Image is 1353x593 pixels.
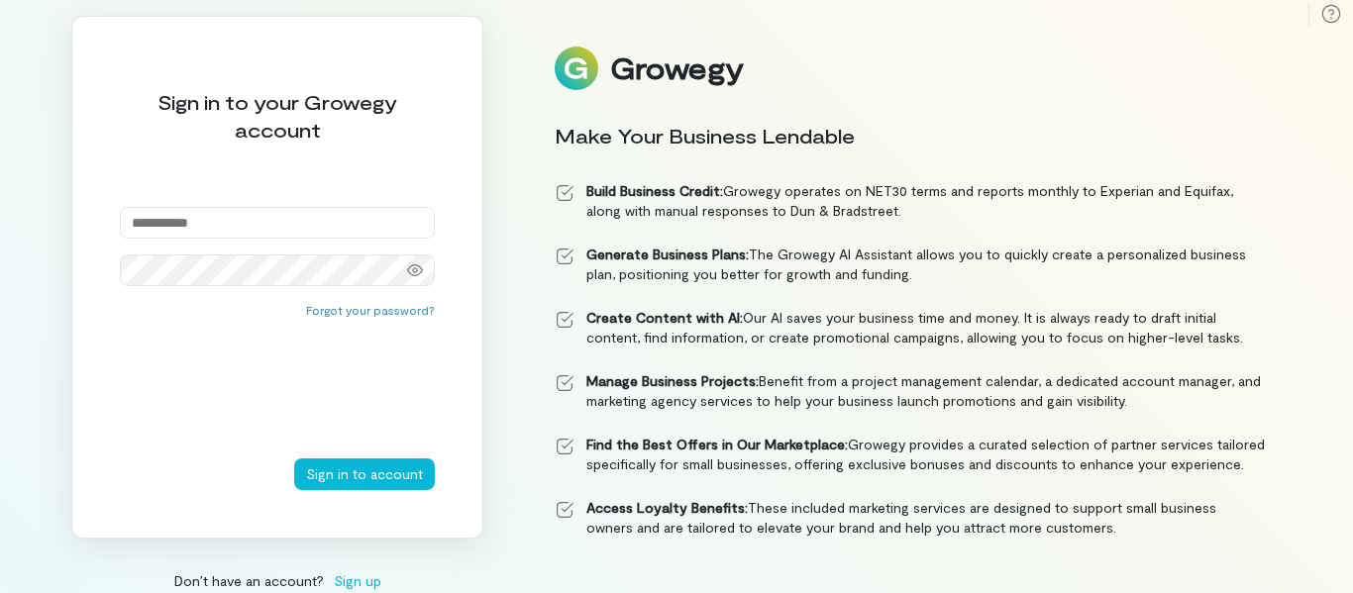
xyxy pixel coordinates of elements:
strong: Generate Business Plans: [586,246,749,262]
li: Growegy provides a curated selection of partner services tailored specifically for small business... [555,435,1266,474]
strong: Find the Best Offers in Our Marketplace: [586,436,848,452]
button: Sign in to account [294,458,435,490]
img: Logo [555,47,598,90]
div: Make Your Business Lendable [555,122,1266,149]
button: Forgot your password? [306,302,435,318]
li: The Growegy AI Assistant allows you to quickly create a personalized business plan, positioning y... [555,245,1266,284]
strong: Manage Business Projects: [586,372,759,389]
li: These included marketing services are designed to support small business owners and are tailored ... [555,498,1266,538]
li: Growegy operates on NET30 terms and reports monthly to Experian and Equifax, along with manual re... [555,181,1266,221]
li: Benefit from a project management calendar, a dedicated account manager, and marketing agency ser... [555,371,1266,411]
div: Don’t have an account? [71,570,483,591]
li: Our AI saves your business time and money. It is always ready to draft initial content, find info... [555,308,1266,347]
strong: Build Business Credit: [586,182,723,199]
strong: Access Loyalty Benefits: [586,499,748,516]
strong: Create Content with AI: [586,309,743,326]
span: Sign up [334,570,381,591]
div: Sign in to your Growegy account [120,88,435,144]
div: Growegy [610,51,743,85]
